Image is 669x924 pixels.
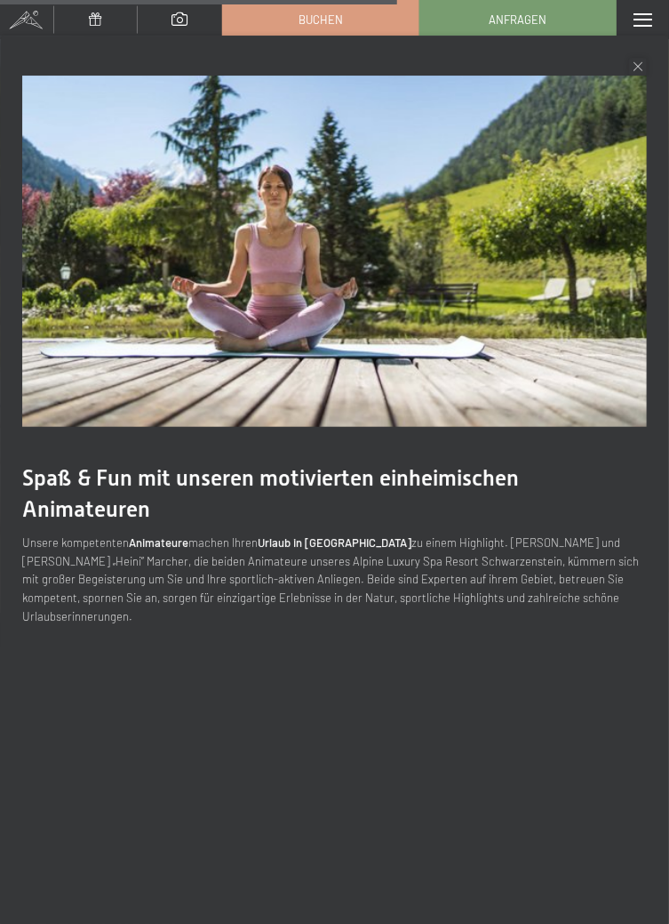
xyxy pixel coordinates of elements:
a: Buchen [223,1,418,38]
a: Anfragen [420,1,616,38]
p: Unsere kompetenten machen Ihren zu einem Highlight. [PERSON_NAME] und [PERSON_NAME] „Heini“ March... [22,534,647,626]
strong: Animateure [129,535,188,550]
strong: Urlaub in [GEOGRAPHIC_DATA] [258,535,411,550]
img: Aktivurlaub im Wellnesshotel - Hotel mit Fitnessstudio - Yogaraum [22,76,647,427]
span: Spaß & Fun mit unseren motivierten einheimischen Animateuren [22,465,519,522]
span: Buchen [299,12,343,28]
span: Anfragen [489,12,546,28]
